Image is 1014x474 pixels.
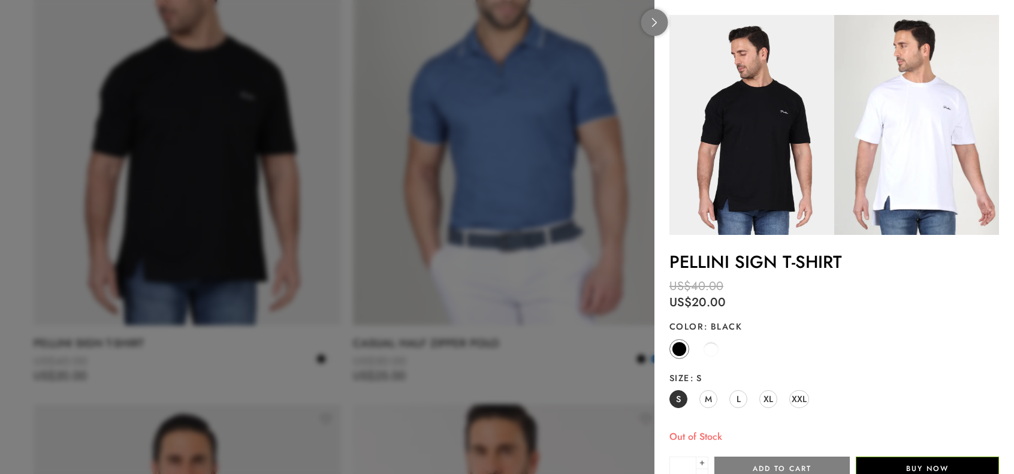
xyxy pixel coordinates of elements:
[669,277,691,295] span: US$
[669,294,726,311] bdi: 20.00
[763,391,773,407] span: XL
[792,391,807,407] span: XXL
[669,390,687,408] a: S
[669,249,842,274] a: PELLINI SIGN T-SHIRT
[690,372,702,384] span: S
[669,429,999,445] p: Out of Stock
[669,372,999,384] label: Size
[789,390,809,408] a: XXL
[669,294,692,311] span: US$
[737,391,741,407] span: L
[699,390,717,408] a: M
[729,390,747,408] a: L
[759,390,777,408] a: XL
[705,391,712,407] span: M
[676,391,681,407] span: S
[669,277,723,295] bdi: 40.00
[669,321,999,333] label: Color
[704,320,742,333] span: Black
